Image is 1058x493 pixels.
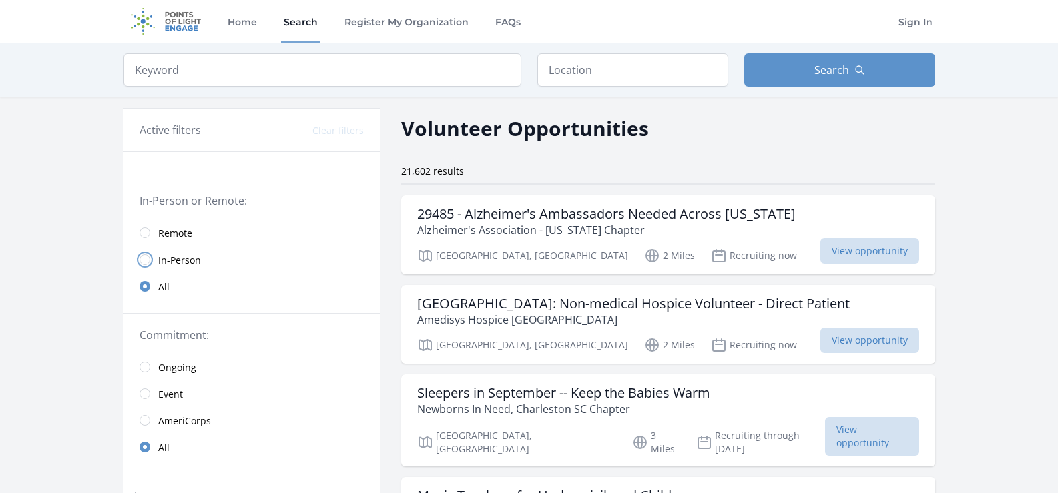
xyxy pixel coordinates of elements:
[537,53,728,87] input: Location
[401,285,935,364] a: [GEOGRAPHIC_DATA]: Non-medical Hospice Volunteer - Direct Patient Amedisys Hospice [GEOGRAPHIC_DA...
[312,124,364,137] button: Clear filters
[417,222,796,238] p: Alzheimer's Association - [US_STATE] Chapter
[401,165,464,177] span: 21,602 results
[140,122,201,138] h3: Active filters
[417,337,628,353] p: [GEOGRAPHIC_DATA], [GEOGRAPHIC_DATA]
[401,113,649,143] h2: Volunteer Opportunities
[696,429,825,456] p: Recruiting through [DATE]
[123,246,380,273] a: In-Person
[711,337,797,353] p: Recruiting now
[825,417,919,456] span: View opportunity
[417,385,710,401] h3: Sleepers in September -- Keep the Babies Warm
[123,380,380,407] a: Event
[744,53,935,87] button: Search
[123,273,380,300] a: All
[417,248,628,264] p: [GEOGRAPHIC_DATA], [GEOGRAPHIC_DATA]
[158,361,196,374] span: Ongoing
[417,206,796,222] h3: 29485 - Alzheimer's Ambassadors Needed Across [US_STATE]
[158,254,201,267] span: In-Person
[632,429,680,456] p: 3 Miles
[123,354,380,380] a: Ongoing
[140,327,364,343] legend: Commitment:
[123,219,380,246] a: Remote
[401,374,935,466] a: Sleepers in September -- Keep the Babies Warm Newborns In Need, Charleston SC Chapter [GEOGRAPHIC...
[123,53,521,87] input: Keyword
[401,195,935,274] a: 29485 - Alzheimer's Ambassadors Needed Across [US_STATE] Alzheimer's Association - [US_STATE] Cha...
[417,401,710,417] p: Newborns In Need, Charleston SC Chapter
[123,434,380,460] a: All
[158,388,183,401] span: Event
[820,238,919,264] span: View opportunity
[158,441,170,454] span: All
[123,407,380,434] a: AmeriCorps
[820,328,919,353] span: View opportunity
[417,429,617,456] p: [GEOGRAPHIC_DATA], [GEOGRAPHIC_DATA]
[417,296,850,312] h3: [GEOGRAPHIC_DATA]: Non-medical Hospice Volunteer - Direct Patient
[140,193,364,209] legend: In-Person or Remote:
[158,227,192,240] span: Remote
[158,414,211,428] span: AmeriCorps
[814,62,849,78] span: Search
[644,248,695,264] p: 2 Miles
[711,248,797,264] p: Recruiting now
[644,337,695,353] p: 2 Miles
[417,312,850,328] p: Amedisys Hospice [GEOGRAPHIC_DATA]
[158,280,170,294] span: All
